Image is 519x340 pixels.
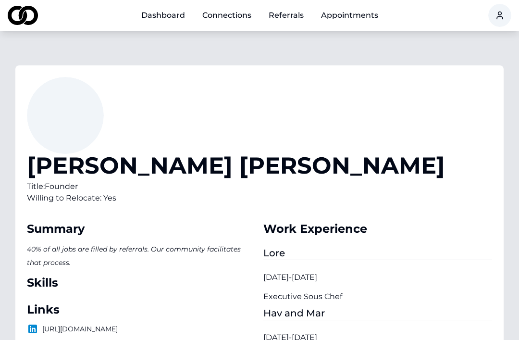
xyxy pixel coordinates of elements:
img: logo [27,323,38,335]
a: Dashboard [134,6,193,25]
a: Referrals [261,6,311,25]
div: Links [27,302,256,317]
a: Connections [195,6,259,25]
div: Summary [27,221,256,237]
img: logo [8,6,38,25]
p: [URL][DOMAIN_NAME] [27,323,256,335]
div: [DATE] - [DATE] [263,272,492,283]
div: Lore [263,246,492,260]
div: Executive Sous Chef [263,291,492,302]
div: Title: Founder [27,181,445,192]
div: Work Experience [263,221,492,237]
div: Skills [27,275,256,290]
h1: [PERSON_NAME] [PERSON_NAME] [27,154,445,177]
p: 40% of all jobs are filled by referrals. Our community facilitates that process. [27,242,256,269]
div: Hav and Mar [263,306,492,320]
nav: Main [134,6,386,25]
a: Appointments [313,6,386,25]
div: Willing to Relocate: Yes [27,192,445,204]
